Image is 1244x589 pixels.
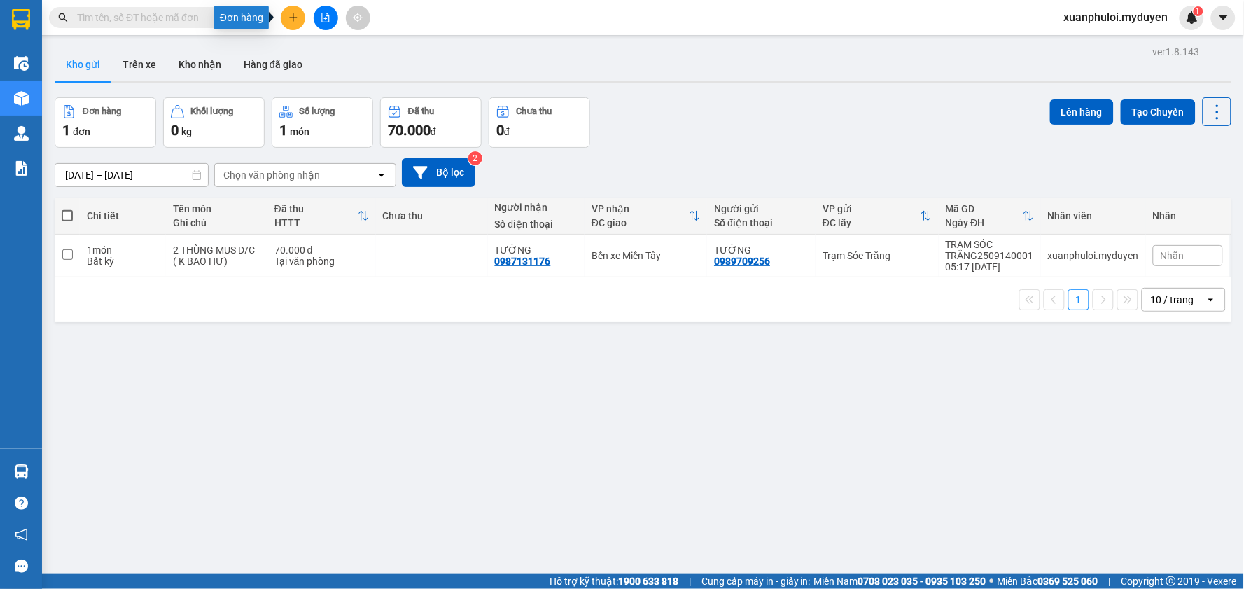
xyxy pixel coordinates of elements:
svg: open [376,169,387,181]
input: Select a date range. [55,164,208,186]
span: notification [15,528,28,541]
svg: open [1205,294,1217,305]
div: Chọn văn phòng nhận [223,168,320,182]
span: | [1109,574,1111,589]
strong: XE KHÁCH MỸ DUYÊN [88,8,184,38]
button: aim [346,6,370,30]
th: Toggle SortBy [939,198,1041,235]
span: ⚪️ [990,578,994,584]
strong: PHIẾU GỬI HÀNG [80,58,193,73]
div: Đơn hàng [83,106,121,116]
div: Người gửi [714,203,809,214]
span: message [15,560,28,573]
div: 1 món [87,244,159,256]
span: 0 [496,122,504,139]
div: Tại văn phòng [274,256,369,267]
button: Chưa thu0đ [489,97,590,148]
div: ĐC giao [592,217,689,228]
button: Hàng đã giao [232,48,314,81]
span: Cung cấp máy in - giấy in: [701,574,811,589]
sup: 1 [1194,6,1203,16]
span: đ [431,126,436,137]
span: Hỗ trợ kỹ thuật: [550,574,678,589]
div: Nhân viên [1048,210,1139,221]
span: đ [504,126,510,137]
div: Khối lượng [191,106,234,116]
div: TRẠM SÓC TRĂNG2509140001 [946,239,1034,261]
input: Tìm tên, số ĐT hoặc mã đơn [77,10,242,25]
div: Tên món [173,203,260,214]
div: Bến xe Miền Tây [592,250,700,261]
img: warehouse-icon [14,91,29,106]
span: kg [181,126,192,137]
span: Miền Bắc [998,574,1098,589]
button: Đơn hàng1đơn [55,97,156,148]
span: TP.HCM -SÓC TRĂNG [82,44,181,55]
div: Đơn hàng [214,6,269,29]
span: 70.000 [388,122,431,139]
button: Tạo Chuyến [1121,99,1196,125]
button: Trên xe [111,48,167,81]
th: Toggle SortBy [267,198,376,235]
div: Số lượng [300,106,335,116]
span: aim [353,13,363,22]
div: TƯỚNG [495,244,578,256]
div: Đã thu [274,203,358,214]
div: 05:17 [DATE] [946,261,1034,272]
div: ver 1.8.143 [1153,44,1200,60]
span: món [290,126,309,137]
div: Người nhận [495,202,578,213]
button: Khối lượng0kg [163,97,265,148]
button: file-add [314,6,338,30]
div: Nhãn [1153,210,1223,221]
div: VP gửi [823,203,920,214]
button: Bộ lọc [402,158,475,187]
div: ĐC lấy [823,217,920,228]
div: xuanphuloi.myduyen [1048,250,1139,261]
span: search [58,13,68,22]
span: Nhãn [1161,250,1184,261]
div: Chưa thu [383,210,481,221]
span: copyright [1166,576,1176,586]
button: Lên hàng [1050,99,1114,125]
div: Mã GD [946,203,1023,214]
img: warehouse-icon [14,126,29,141]
button: Đã thu70.000đ [380,97,482,148]
div: 10 / trang [1151,293,1194,307]
img: warehouse-icon [14,56,29,71]
span: question-circle [15,497,28,510]
div: HTTT [274,217,358,228]
button: Kho nhận [167,48,232,81]
button: 1 [1068,289,1089,310]
span: Gửi: [6,97,144,148]
span: 1 [279,122,287,139]
strong: 1900 633 818 [618,576,678,587]
button: plus [281,6,305,30]
span: [DATE] [207,30,267,43]
span: Miền Nam [814,574,986,589]
span: 0 [171,122,179,139]
div: Chi tiết [87,210,159,221]
div: Ghi chú [173,217,260,228]
img: warehouse-icon [14,464,29,479]
div: Ngày ĐH [946,217,1023,228]
p: Ngày giờ in: [207,17,267,43]
span: Trạm Sóc Trăng [6,97,144,148]
button: caret-down [1211,6,1236,30]
strong: 0369 525 060 [1038,576,1098,587]
img: solution-icon [14,161,29,176]
div: VP nhận [592,203,689,214]
div: Trạm Sóc Trăng [823,250,931,261]
img: logo-vxr [12,9,30,30]
div: 70.000 đ [274,244,369,256]
div: TƯỚNG [714,244,809,256]
img: icon-new-feature [1186,11,1198,24]
div: Đã thu [408,106,434,116]
span: | [689,574,691,589]
div: 0989709256 [714,256,770,267]
button: Số lượng1món [272,97,373,148]
div: Số điện thoại [714,217,809,228]
div: 2 THÙNG MUS D/C ( K BAO HƯ) [173,244,260,267]
span: xuanphuloi.myduyen [1053,8,1180,26]
div: 0987131176 [495,256,551,267]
